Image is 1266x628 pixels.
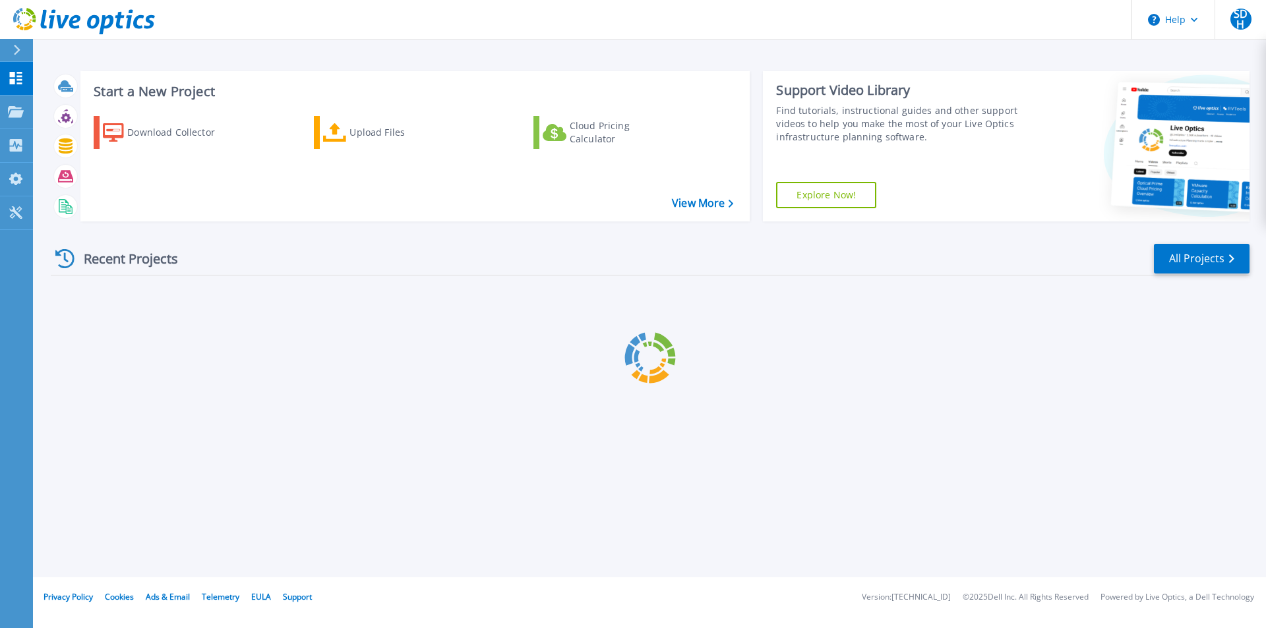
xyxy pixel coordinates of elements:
span: SDH [1230,9,1251,30]
a: Explore Now! [776,182,876,208]
h3: Start a New Project [94,84,733,99]
a: Support [283,591,312,602]
div: Cloud Pricing Calculator [570,119,675,146]
li: © 2025 Dell Inc. All Rights Reserved [963,593,1089,602]
div: Find tutorials, instructional guides and other support videos to help you make the most of your L... [776,104,1024,144]
a: Download Collector [94,116,241,149]
div: Recent Projects [51,243,196,275]
div: Support Video Library [776,82,1024,99]
a: Cookies [105,591,134,602]
a: View More [672,197,733,210]
div: Download Collector [127,119,233,146]
div: Upload Files [349,119,455,146]
a: Telemetry [202,591,239,602]
a: Upload Files [314,116,461,149]
a: Cloud Pricing Calculator [533,116,680,149]
li: Version: [TECHNICAL_ID] [862,593,951,602]
a: Ads & Email [146,591,190,602]
li: Powered by Live Optics, a Dell Technology [1100,593,1254,602]
a: EULA [251,591,271,602]
a: Privacy Policy [44,591,93,602]
a: All Projects [1154,244,1250,273]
